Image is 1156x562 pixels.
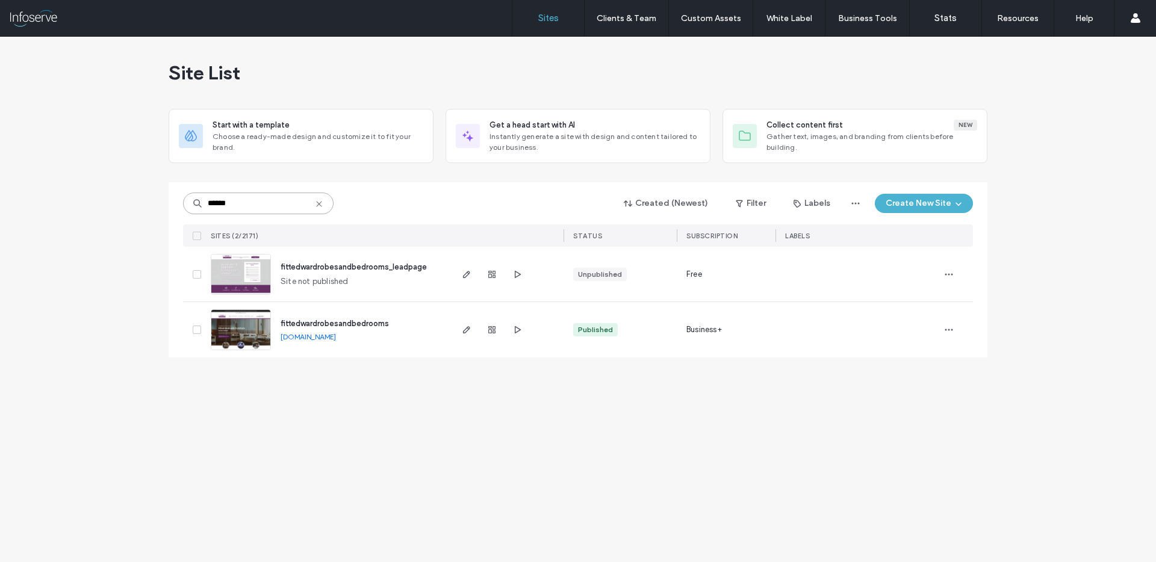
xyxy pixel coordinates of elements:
[954,120,977,131] div: New
[766,119,843,131] span: Collect content first
[934,13,957,23] label: Stats
[578,269,622,280] div: Unpublished
[597,13,656,23] label: Clients & Team
[213,131,423,153] span: Choose a ready-made design and customize it to fit your brand.
[169,61,240,85] span: Site List
[169,109,433,163] div: Start with a templateChoose a ready-made design and customize it to fit your brand.
[281,276,349,288] span: Site not published
[686,268,702,280] span: Free
[211,232,258,240] span: SITES (2/2171)
[838,13,897,23] label: Business Tools
[446,109,710,163] div: Get a head start with AIInstantly generate a site with design and content tailored to your business.
[681,13,741,23] label: Custom Assets
[281,262,427,271] a: fittedwardrobesandbedrooms_leadpage
[766,131,977,153] span: Gather text, images, and branding from clients before building.
[783,194,841,213] button: Labels
[489,119,575,131] span: Get a head start with AI
[997,13,1039,23] label: Resources
[766,13,812,23] label: White Label
[1075,13,1093,23] label: Help
[875,194,973,213] button: Create New Site
[573,232,602,240] span: STATUS
[722,109,987,163] div: Collect content firstNewGather text, images, and branding from clients before building.
[538,13,559,23] label: Sites
[281,319,389,328] a: fittedwardrobesandbedrooms
[281,332,336,341] a: [DOMAIN_NAME]
[213,119,290,131] span: Start with a template
[28,8,52,19] span: Help
[686,232,738,240] span: SUBSCRIPTION
[614,194,719,213] button: Created (Newest)
[578,324,613,335] div: Published
[489,131,700,153] span: Instantly generate a site with design and content tailored to your business.
[724,194,778,213] button: Filter
[785,232,810,240] span: LABELS
[686,324,722,336] span: Business+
